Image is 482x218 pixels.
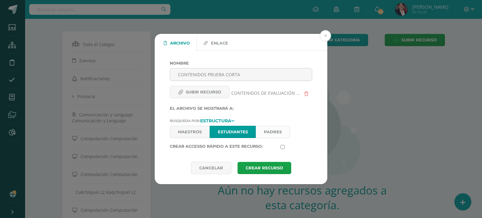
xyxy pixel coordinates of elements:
[200,118,234,123] a: Estructura
[300,90,312,96] span: Remover
[170,36,190,51] span: Archivo
[170,126,210,138] a: Maestros
[238,162,291,174] button: Crear Recurso
[170,86,229,98] label: Subir recurso
[200,118,231,124] strong: Estructura
[320,30,331,41] button: Close (Esc)
[197,35,235,51] a: Enlace
[170,68,312,81] input: Nombre
[256,126,290,138] a: Padres
[167,144,278,149] label: Crear accesso rápido a este recurso:
[170,61,312,66] label: Nombre
[210,126,256,138] a: Estudiantes
[170,106,312,111] label: El archivo se mostrará a:
[157,35,196,51] a: Archivo
[231,90,300,96] span: CONTENIDOS DE EVALUACIÓN CUARTA UNIDAD.pdf
[281,145,285,149] input: Crear accesso rápido a este recurso
[170,119,200,123] span: Búsqueda por:
[211,36,228,51] span: Enlace
[191,162,231,174] a: Cancelar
